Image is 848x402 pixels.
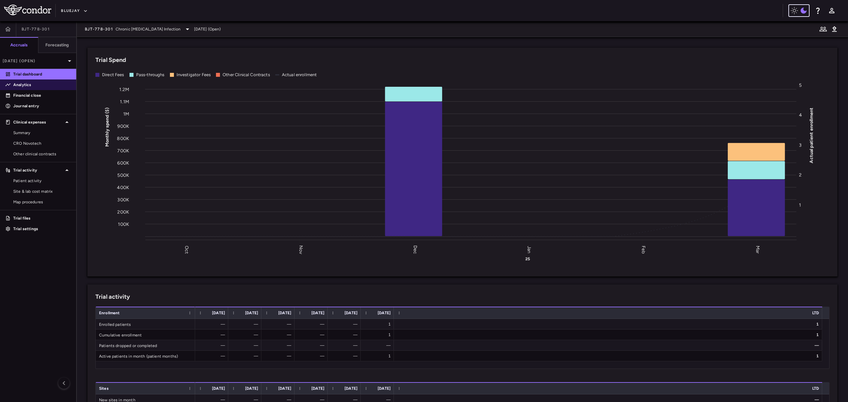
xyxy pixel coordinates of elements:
[117,160,129,166] tspan: 600K
[267,351,291,361] div: —
[119,86,129,92] tspan: 1.2M
[412,245,418,254] text: Dec
[344,386,357,391] span: [DATE]
[96,329,195,340] div: Cumulative enrollment
[334,351,357,361] div: —
[13,188,71,194] span: Site & lab cost matrix
[177,72,211,78] div: Investigator Fees
[117,209,129,215] tspan: 200K
[117,123,129,129] tspan: 900K
[267,340,291,351] div: —
[812,311,819,315] span: LTD
[102,72,124,78] div: Direct Fees
[809,107,814,163] tspan: Actual patient enrollment
[123,111,129,117] tspan: 1M
[45,42,69,48] h6: Forecasting
[367,319,391,329] div: 1
[334,340,357,351] div: —
[799,172,802,178] tspan: 2
[234,340,258,351] div: —
[13,199,71,205] span: Map procedures
[799,202,801,208] tspan: 1
[799,82,802,88] tspan: 5
[201,340,225,351] div: —
[234,329,258,340] div: —
[245,386,258,391] span: [DATE]
[184,245,189,253] text: Oct
[300,340,324,351] div: —
[85,26,113,32] span: BJT-778-301
[367,351,391,361] div: 1
[117,135,129,141] tspan: 800K
[13,71,71,77] p: Trial dashboard
[267,319,291,329] div: —
[799,112,802,118] tspan: 4
[812,386,819,391] span: LTD
[278,386,291,391] span: [DATE]
[10,42,27,48] h6: Accruals
[117,184,129,190] tspan: 400K
[799,142,802,148] tspan: 3
[400,351,819,361] div: 1
[117,172,129,178] tspan: 500K
[278,311,291,315] span: [DATE]
[117,197,129,202] tspan: 300K
[118,221,129,227] tspan: 100K
[311,386,324,391] span: [DATE]
[13,130,71,136] span: Summary
[212,311,225,315] span: [DATE]
[300,329,324,340] div: —
[95,56,126,65] h6: Trial Spend
[96,340,195,350] div: Patients dropped or completed
[234,351,258,361] div: —
[194,26,221,32] span: [DATE] (Open)
[13,140,71,146] span: CRO Novotech
[311,311,324,315] span: [DATE]
[96,351,195,361] div: Active patients in month (patient months)
[201,351,225,361] div: —
[223,72,270,78] div: Other Clinical Contracts
[201,329,225,340] div: —
[95,292,130,301] h6: Trial activity
[13,151,71,157] span: Other clinical contracts
[367,340,391,351] div: —
[334,329,357,340] div: —
[13,167,63,173] p: Trial activity
[136,72,165,78] div: Pass-throughs
[400,319,819,329] div: 1
[61,6,88,16] button: Bluejay
[378,386,391,391] span: [DATE]
[367,329,391,340] div: 1
[201,319,225,329] div: —
[99,311,120,315] span: Enrollment
[300,319,324,329] div: —
[13,103,71,109] p: Journal entry
[641,245,646,253] text: Feb
[212,386,225,391] span: [DATE]
[300,351,324,361] div: —
[13,119,63,125] p: Clinical expenses
[334,319,357,329] div: —
[120,99,129,104] tspan: 1.1M
[116,26,181,32] span: Chronic [MEDICAL_DATA] Infection
[3,58,66,64] p: [DATE] (Open)
[526,246,532,253] text: Jan
[13,82,71,88] p: Analytics
[117,148,129,153] tspan: 700K
[245,311,258,315] span: [DATE]
[96,319,195,329] div: Enrolled patients
[755,245,761,253] text: Mar
[99,386,109,391] span: Sites
[13,215,71,221] p: Trial files
[13,178,71,184] span: Patient activity
[378,311,391,315] span: [DATE]
[525,257,530,261] text: 25
[4,5,51,15] img: logo-full-white-CZ_4VhJt.svg
[13,226,71,232] p: Trial settings
[104,107,110,147] tspan: Monthly spend ($)
[13,92,71,98] p: Financial close
[267,329,291,340] div: —
[234,319,258,329] div: —
[298,245,304,254] text: Nov
[344,311,357,315] span: [DATE]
